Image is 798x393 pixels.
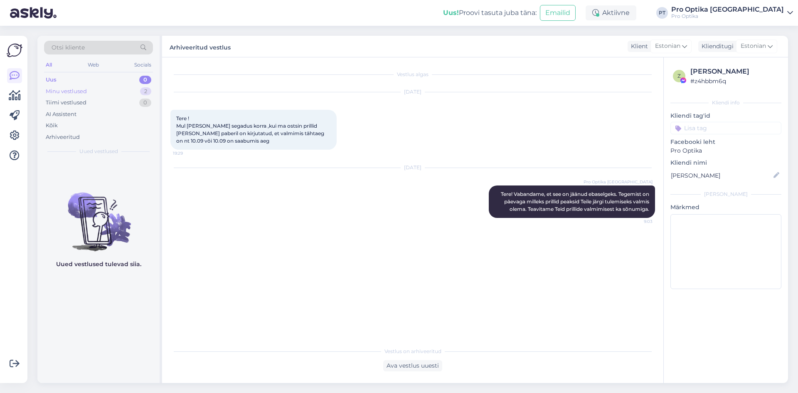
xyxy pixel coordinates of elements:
[671,6,793,20] a: Pro Optika [GEOGRAPHIC_DATA]Pro Optika
[621,218,653,225] span: 9:03
[37,178,160,252] img: No chats
[46,87,87,96] div: Minu vestlused
[173,150,204,156] span: 19:29
[44,59,54,70] div: All
[384,348,441,355] span: Vestlus on arhiveeritud
[741,42,766,51] span: Estonian
[443,9,459,17] b: Uus!
[671,6,784,13] div: Pro Optika [GEOGRAPHIC_DATA]
[690,77,779,86] div: # z4hbbm6q
[540,5,576,21] button: Emailid
[86,59,101,70] div: Web
[670,111,781,120] p: Kliendi tag'id
[670,190,781,198] div: [PERSON_NAME]
[46,121,58,130] div: Kõik
[670,99,781,106] div: Kliendi info
[52,43,85,52] span: Otsi kliente
[670,122,781,134] input: Lisa tag
[655,42,680,51] span: Estonian
[383,360,442,371] div: Ava vestlus uuesti
[690,67,779,77] div: [PERSON_NAME]
[46,99,86,107] div: Tiimi vestlused
[46,133,80,141] div: Arhiveeritud
[656,7,668,19] div: PT
[139,99,151,107] div: 0
[176,115,325,144] span: Tere ! Mul [PERSON_NAME] segadus korra ,kui ma ostsin prillid [PERSON_NAME] paberil on kirjutatud...
[586,5,636,20] div: Aktiivne
[670,203,781,212] p: Märkmed
[46,110,76,119] div: AI Assistent
[671,171,772,180] input: Lisa nimi
[677,73,681,79] span: z
[584,179,653,185] span: Pro Optika [GEOGRAPHIC_DATA]
[133,59,153,70] div: Socials
[140,87,151,96] div: 2
[671,13,784,20] div: Pro Optika
[670,138,781,146] p: Facebooki leht
[170,164,655,171] div: [DATE]
[670,146,781,155] p: Pro Optika
[170,88,655,96] div: [DATE]
[670,158,781,167] p: Kliendi nimi
[139,76,151,84] div: 0
[501,191,650,212] span: Tere! Vabandame, et see on jäänud ebaselgeks. Tegemist on päevaga milleks prillid peaksid Teile j...
[628,42,648,51] div: Klient
[79,148,118,155] span: Uued vestlused
[698,42,734,51] div: Klienditugi
[56,260,141,269] p: Uued vestlused tulevad siia.
[170,71,655,78] div: Vestlus algas
[46,76,57,84] div: Uus
[443,8,537,18] div: Proovi tasuta juba täna:
[170,41,231,52] label: Arhiveeritud vestlus
[7,42,22,58] img: Askly Logo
